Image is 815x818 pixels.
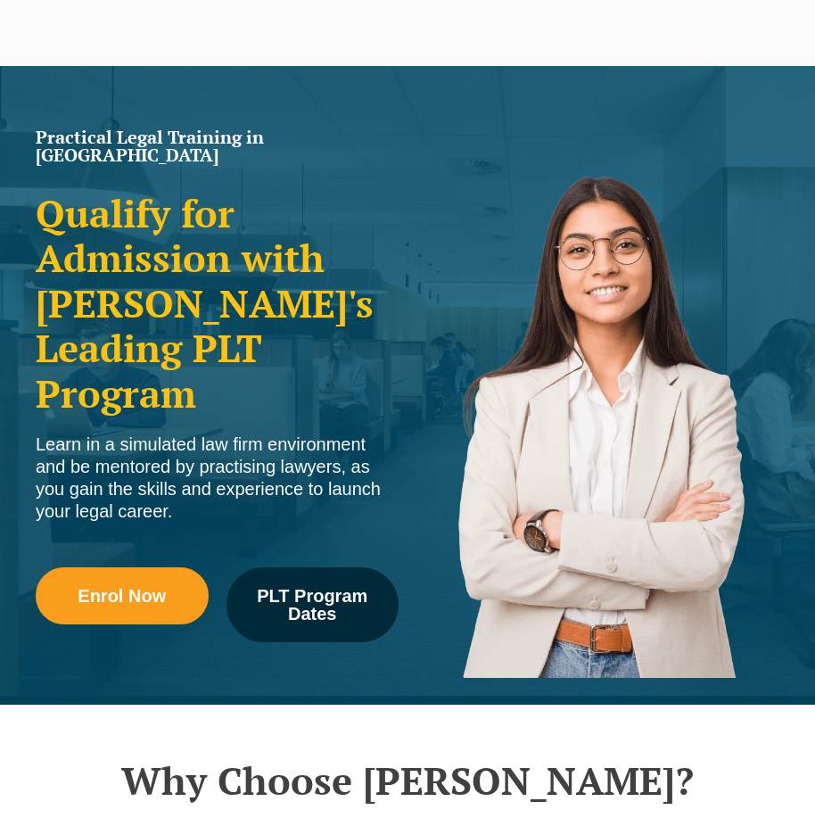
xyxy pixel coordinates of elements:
div: Learn in a simulated law firm environment and be mentored by practising lawyers, as you gain the ... [36,434,399,523]
a: PLT Program Dates [226,567,399,642]
h2: Why Choose [PERSON_NAME]? [27,758,788,803]
span: PLT Program Dates [239,587,387,623]
h2: Qualify for Admission with [PERSON_NAME]'s Leading PLT Program [36,191,399,416]
h1: Practical Legal Training in [GEOGRAPHIC_DATA] [36,128,399,164]
a: Enrol Now [36,567,209,624]
span: Enrol Now [78,587,166,605]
